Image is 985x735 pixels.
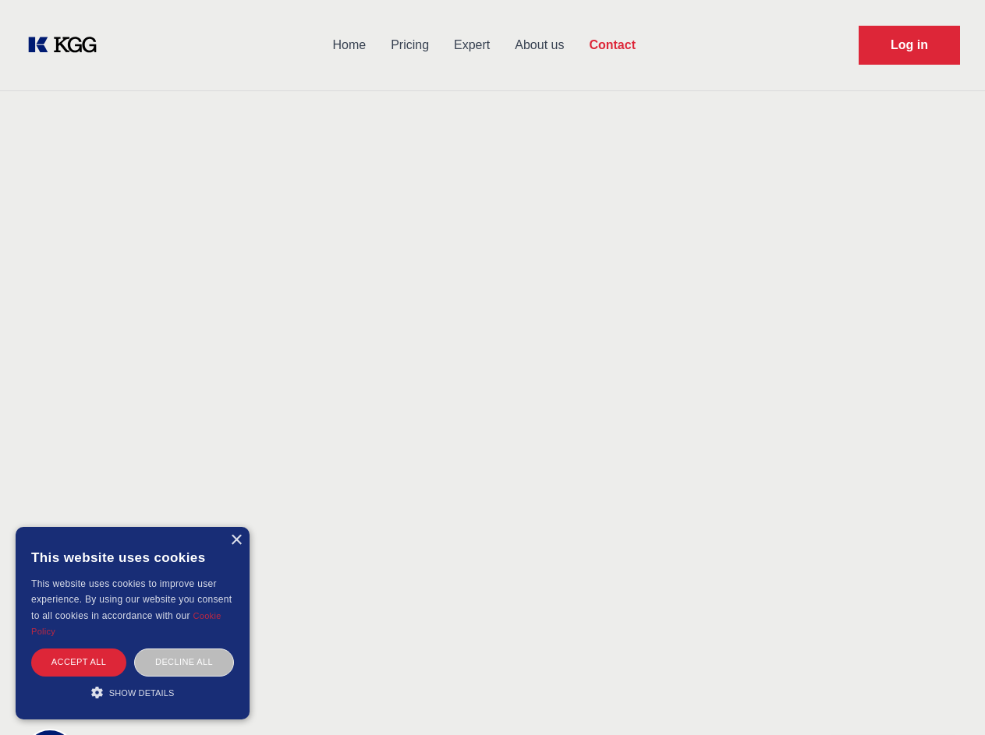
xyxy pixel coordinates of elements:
a: KOL Knowledge Platform: Talk to Key External Experts (KEE) [25,33,109,58]
a: Expert [441,25,502,65]
a: Cookie Policy [31,611,221,636]
a: Request Demo [859,26,960,65]
div: Show details [31,684,234,700]
span: Show details [109,688,175,698]
div: Accept all [31,648,126,676]
a: About us [502,25,576,65]
div: This website uses cookies [31,539,234,576]
span: This website uses cookies to improve user experience. By using our website you consent to all coo... [31,578,232,621]
a: Contact [576,25,648,65]
div: Decline all [134,648,234,676]
iframe: Chat Widget [907,660,985,735]
a: Pricing [378,25,441,65]
a: Home [320,25,378,65]
div: Close [230,535,242,546]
